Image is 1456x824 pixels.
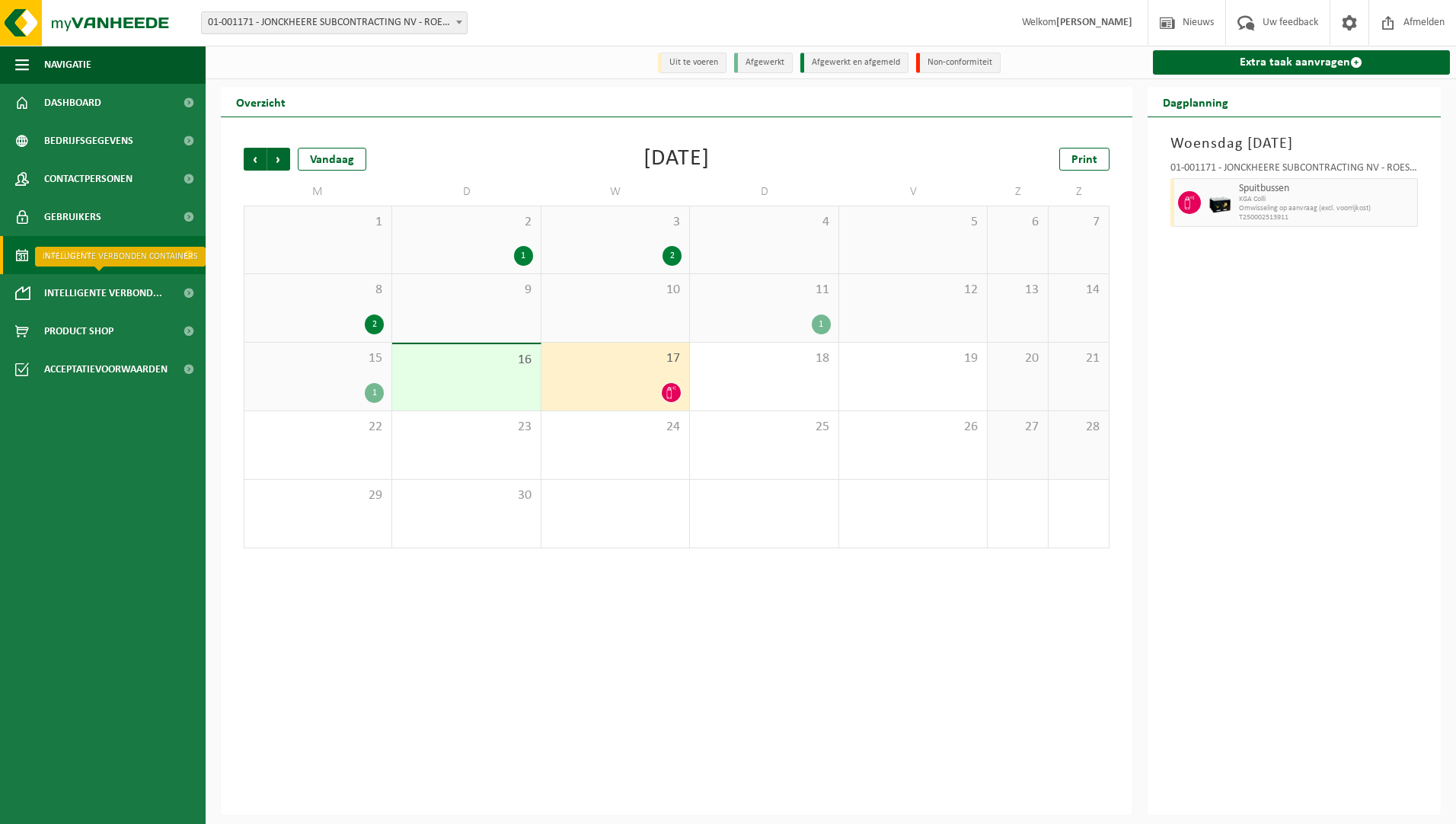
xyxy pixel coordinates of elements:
div: 1 [365,383,384,403]
h2: Dagplanning [1148,87,1244,117]
div: 2 [365,315,384,334]
li: Uit te voeren [658,53,726,73]
td: M [244,178,392,206]
span: 2 [400,214,532,231]
h3: Woensdag [DATE] [1170,133,1419,155]
span: Spuitbussen [1239,183,1414,195]
span: 7 [1056,214,1101,231]
span: 5 [847,214,979,231]
span: Bedrijfsgegevens [44,122,133,160]
span: 12 [847,282,979,299]
span: 24 [549,419,682,436]
td: Z [988,178,1049,206]
span: 1 [252,214,384,231]
span: 11 [698,282,830,299]
span: 21 [1056,350,1101,367]
span: 22 [252,419,384,436]
div: [DATE] [643,148,710,171]
span: Product Shop [44,312,113,350]
span: 19 [847,350,979,367]
span: Navigatie [44,46,91,84]
strong: [PERSON_NAME] [1056,17,1132,28]
img: PB-LB-0680-HPE-BK-11 [1209,191,1231,214]
div: Vandaag [298,148,366,171]
span: Kalender [44,236,91,274]
td: V [839,178,988,206]
span: 9 [400,282,532,299]
span: 17 [549,350,682,367]
div: 1 [514,246,533,266]
span: KGA Colli [1239,195,1414,204]
a: Print [1059,148,1110,171]
span: 16 [400,352,532,369]
div: 01-001171 - JONCKHEERE SUBCONTRACTING NV - ROESELARE [1170,163,1419,178]
span: Gebruikers [44,198,101,236]
span: 26 [847,419,979,436]
span: T250002513911 [1239,213,1414,222]
li: Non-conformiteit [916,53,1001,73]
span: Intelligente verbond... [44,274,162,312]
span: 27 [995,419,1040,436]
span: 13 [995,282,1040,299]
span: 10 [549,282,682,299]
span: 8 [252,282,384,299]
div: 2 [663,246,682,266]
span: 14 [1056,282,1101,299]
span: Acceptatievoorwaarden [44,350,168,388]
span: Contactpersonen [44,160,133,198]
iframe: chat widget [8,790,254,824]
span: 25 [698,419,830,436]
li: Afgewerkt [734,53,793,73]
td: Z [1049,178,1110,206]
li: Afgewerkt en afgemeld [800,53,908,73]
span: 23 [400,419,532,436]
span: 20 [995,350,1040,367]
span: 18 [698,350,830,367]
td: D [392,178,541,206]
span: 01-001171 - JONCKHEERE SUBCONTRACTING NV - ROESELARE [202,12,467,34]
span: Print [1071,154,1097,166]
td: D [690,178,838,206]
span: Omwisseling op aanvraag (excl. voorrijkost) [1239,204,1414,213]
h2: Overzicht [221,87,301,117]
span: 15 [252,350,384,367]
span: Volgende [267,148,290,171]
span: 6 [995,214,1040,231]
span: 28 [1056,419,1101,436]
span: 3 [549,214,682,231]
span: Dashboard [44,84,101,122]
span: Vorige [244,148,267,171]
div: 1 [812,315,831,334]
span: 01-001171 - JONCKHEERE SUBCONTRACTING NV - ROESELARE [201,11,468,34]
td: W [541,178,690,206]
a: Extra taak aanvragen [1153,50,1451,75]
span: 30 [400,487,532,504]
span: 29 [252,487,384,504]
span: 4 [698,214,830,231]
